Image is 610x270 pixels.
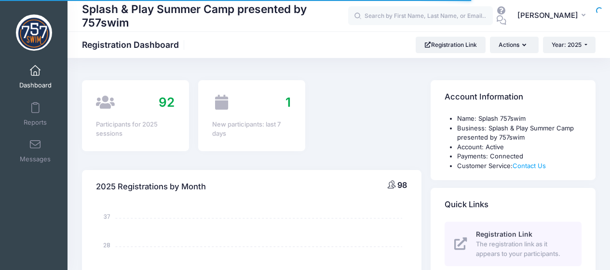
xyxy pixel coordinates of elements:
[397,180,407,190] span: 98
[82,1,348,30] h1: Splash & Play Summer Camp presented by 757swim
[517,10,578,21] span: [PERSON_NAME]
[104,241,111,249] tspan: 28
[445,191,488,219] h4: Quick Links
[490,37,538,53] button: Actions
[416,37,486,53] a: Registration Link
[511,5,596,27] button: [PERSON_NAME]
[445,84,523,111] h4: Account Information
[552,41,582,48] span: Year: 2025
[543,37,596,53] button: Year: 2025
[285,95,291,110] span: 1
[20,156,51,164] span: Messages
[82,40,187,50] h1: Registration Dashboard
[159,95,175,110] span: 92
[476,240,570,258] span: The registration link as it appears to your participants.
[457,114,582,124] li: Name: Splash 757swim
[96,173,206,200] h4: 2025 Registrations by Month
[457,152,582,161] li: Payments: Connected
[348,6,493,26] input: Search by First Name, Last Name, or Email...
[476,230,532,238] span: Registration Link
[457,142,582,152] li: Account: Active
[513,162,546,170] a: Contact Us
[13,134,58,168] a: Messages
[13,60,58,94] a: Dashboard
[16,14,52,51] img: Splash & Play Summer Camp presented by 757swim
[13,97,58,131] a: Reports
[24,118,47,127] span: Reports
[19,82,52,90] span: Dashboard
[457,161,582,171] li: Customer Service:
[104,213,111,221] tspan: 37
[212,120,291,139] div: New participants: last 7 days
[96,120,175,139] div: Participants for 2025 sessions
[445,222,582,266] a: Registration Link The registration link as it appears to your participants.
[457,124,582,142] li: Business: Splash & Play Summer Camp presented by 757swim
